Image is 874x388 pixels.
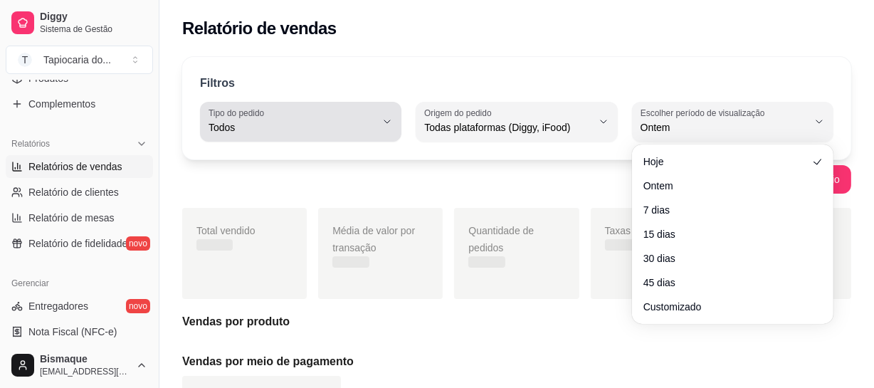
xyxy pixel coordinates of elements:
span: Relatórios de vendas [28,159,122,174]
span: 30 dias [643,251,808,266]
span: Customizado [643,300,808,314]
span: 45 dias [643,276,808,290]
span: Complementos [28,97,95,111]
h5: Vendas por produto [182,313,851,330]
span: Todas plataformas (Diggy, iFood) [424,120,591,135]
label: Tipo do pedido [209,107,269,119]
h5: Vendas por meio de pagamento [182,353,851,370]
p: Filtros [200,75,235,92]
div: Gerenciar [6,272,153,295]
span: Quantidade de pedidos [468,225,534,253]
div: Tapiocaria do ... [43,53,111,67]
span: 7 dias [643,203,808,217]
span: Taxas de entrega [605,225,681,236]
label: Escolher período de visualização [641,107,769,119]
span: Relatório de clientes [28,185,119,199]
span: Relatórios [11,138,50,150]
span: Diggy [40,11,147,23]
span: Ontem [643,179,808,193]
span: Nota Fiscal (NFC-e) [28,325,117,339]
span: Bismaque [40,353,130,366]
h2: Relatório de vendas [182,17,337,40]
span: Total vendido [196,225,256,236]
span: Média de valor por transação [332,225,415,253]
span: Relatório de fidelidade [28,236,127,251]
span: Entregadores [28,299,88,313]
span: Relatório de mesas [28,211,115,225]
span: Ontem [641,120,808,135]
label: Origem do pedido [424,107,496,119]
span: Todos [209,120,376,135]
span: Sistema de Gestão [40,23,147,35]
span: Hoje [643,154,808,169]
span: 15 dias [643,227,808,241]
button: Select a team [6,46,153,74]
span: T [18,53,32,67]
span: [EMAIL_ADDRESS][DOMAIN_NAME] [40,366,130,377]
